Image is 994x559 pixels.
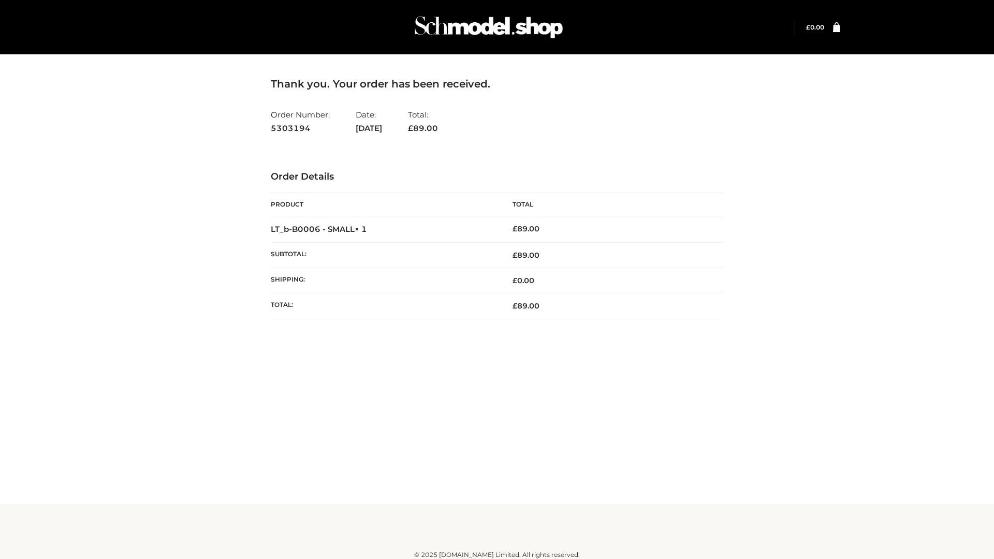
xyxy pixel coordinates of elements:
bdi: 0.00 [513,276,534,285]
th: Subtotal: [271,242,497,268]
span: £ [513,301,517,311]
th: Product [271,193,497,216]
strong: [DATE] [356,122,382,135]
span: 89.00 [513,251,539,260]
span: 89.00 [408,123,438,133]
th: Total: [271,293,497,319]
th: Total [497,193,723,216]
a: £0.00 [806,23,824,31]
th: Shipping: [271,268,497,293]
span: £ [408,123,413,133]
span: £ [513,251,517,260]
bdi: 0.00 [806,23,824,31]
li: Total: [408,106,438,137]
strong: 5303194 [271,122,330,135]
span: £ [806,23,810,31]
li: Order Number: [271,106,330,137]
h3: Thank you. Your order has been received. [271,78,723,90]
img: Schmodel Admin 964 [411,7,566,48]
h3: Order Details [271,171,723,183]
span: 89.00 [513,301,539,311]
strong: × 1 [355,224,367,234]
li: Date: [356,106,382,137]
span: £ [513,224,517,233]
bdi: 89.00 [513,224,539,233]
strong: LT_b-B0006 - SMALL [271,224,367,234]
span: £ [513,276,517,285]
